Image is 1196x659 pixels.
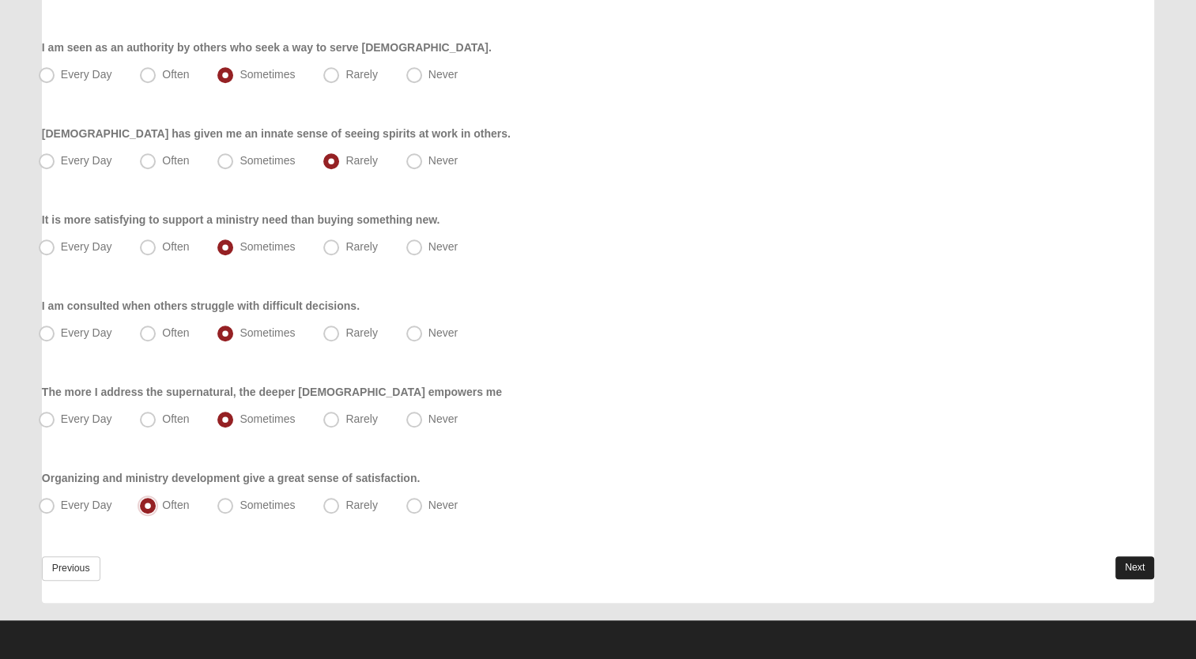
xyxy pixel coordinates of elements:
[162,326,189,339] span: Often
[61,240,112,253] span: Every Day
[42,212,440,228] label: It is more satisfying to support a ministry need than buying something new.
[61,326,112,339] span: Every Day
[42,556,100,581] a: Previous
[61,412,112,425] span: Every Day
[240,240,295,253] span: Sometimes
[345,240,377,253] span: Rarely
[345,154,377,167] span: Rarely
[345,499,377,511] span: Rarely
[61,499,112,511] span: Every Day
[428,68,458,81] span: Never
[42,384,502,400] label: The more I address the supernatural, the deeper [DEMOGRAPHIC_DATA] empowers me
[1115,556,1154,579] a: Next
[162,412,189,425] span: Often
[42,40,492,55] label: I am seen as an authority by others who seek a way to serve [DEMOGRAPHIC_DATA].
[345,326,377,339] span: Rarely
[240,68,295,81] span: Sometimes
[240,499,295,511] span: Sometimes
[162,499,189,511] span: Often
[162,240,189,253] span: Often
[428,240,458,253] span: Never
[428,154,458,167] span: Never
[42,470,420,486] label: Organizing and ministry development give a great sense of satisfaction.
[42,298,360,314] label: I am consulted when others struggle with difficult decisions.
[345,412,377,425] span: Rarely
[61,68,112,81] span: Every Day
[345,68,377,81] span: Rarely
[428,499,458,511] span: Never
[428,412,458,425] span: Never
[162,154,189,167] span: Often
[240,326,295,339] span: Sometimes
[61,154,112,167] span: Every Day
[240,154,295,167] span: Sometimes
[240,412,295,425] span: Sometimes
[428,326,458,339] span: Never
[162,68,189,81] span: Often
[42,126,511,141] label: [DEMOGRAPHIC_DATA] has given me an innate sense of seeing spirits at work in others.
